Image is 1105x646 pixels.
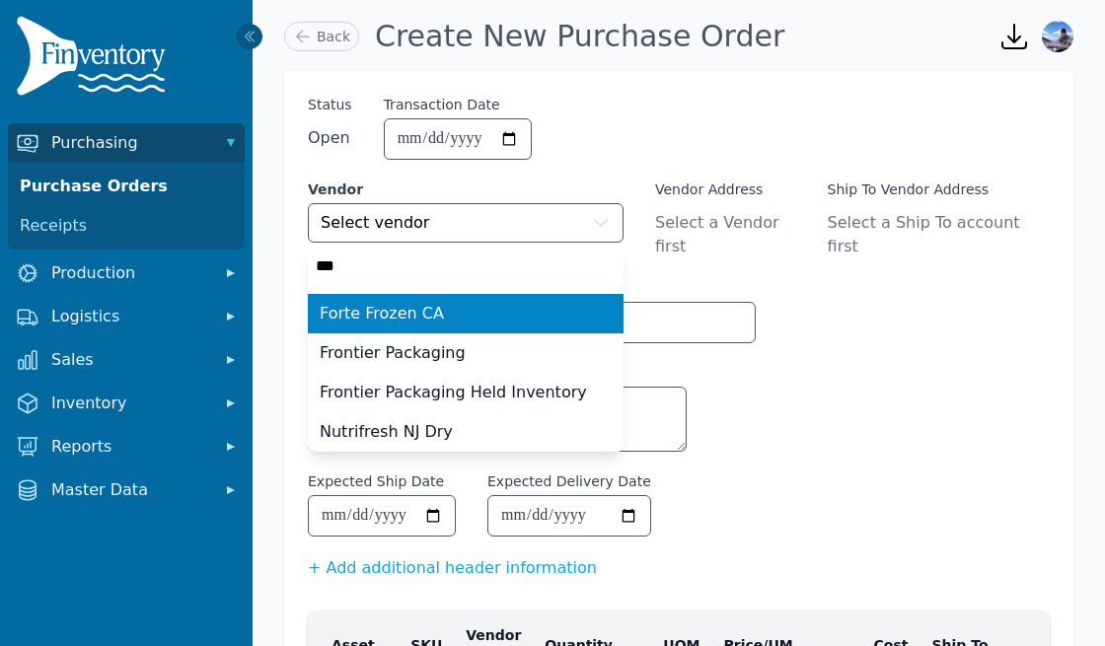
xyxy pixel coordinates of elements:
span: Nutrifresh NJ Dry [320,420,453,444]
ul: Select vendor [308,294,624,452]
a: Receipts [12,206,241,246]
button: Reports [8,427,245,467]
label: Ship To Vendor Address [828,179,1050,199]
button: Select vendor [308,203,624,243]
h1: Create New Purchase Order [375,19,784,54]
label: Expected Ship Date [308,471,444,491]
span: Sales [51,348,209,372]
a: Back [284,22,359,51]
span: Frontier Packaging Held Inventory [320,381,587,404]
button: + Add additional header information [308,556,597,580]
span: Reports [51,435,209,459]
button: Purchasing [8,123,245,163]
img: Garrett McMullen [1042,21,1073,52]
span: Inventory [51,392,209,415]
span: Master Data [51,478,209,502]
button: Sales [8,340,245,380]
button: Inventory [8,384,245,423]
span: Status [308,95,352,114]
label: Vendor [308,179,624,199]
button: Production [8,253,245,293]
button: Logistics [8,297,245,336]
label: Vendor Address [655,179,796,199]
a: Purchase Orders [12,167,241,206]
span: Frontier Packaging [320,341,466,365]
span: Purchasing [51,131,209,155]
span: Forte Frozen CA [320,302,444,325]
span: Select a Ship To account first [828,211,1050,258]
span: Logistics [51,305,209,328]
label: Transaction Date [384,95,500,114]
img: Finventory [16,16,174,104]
label: Expected Delivery Date [487,471,651,491]
span: Select a Vendor first [655,211,796,258]
input: Select vendor [308,247,624,286]
span: Select vendor [321,211,429,235]
span: Production [51,261,209,285]
span: Open [308,126,352,150]
button: Master Data [8,470,245,510]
